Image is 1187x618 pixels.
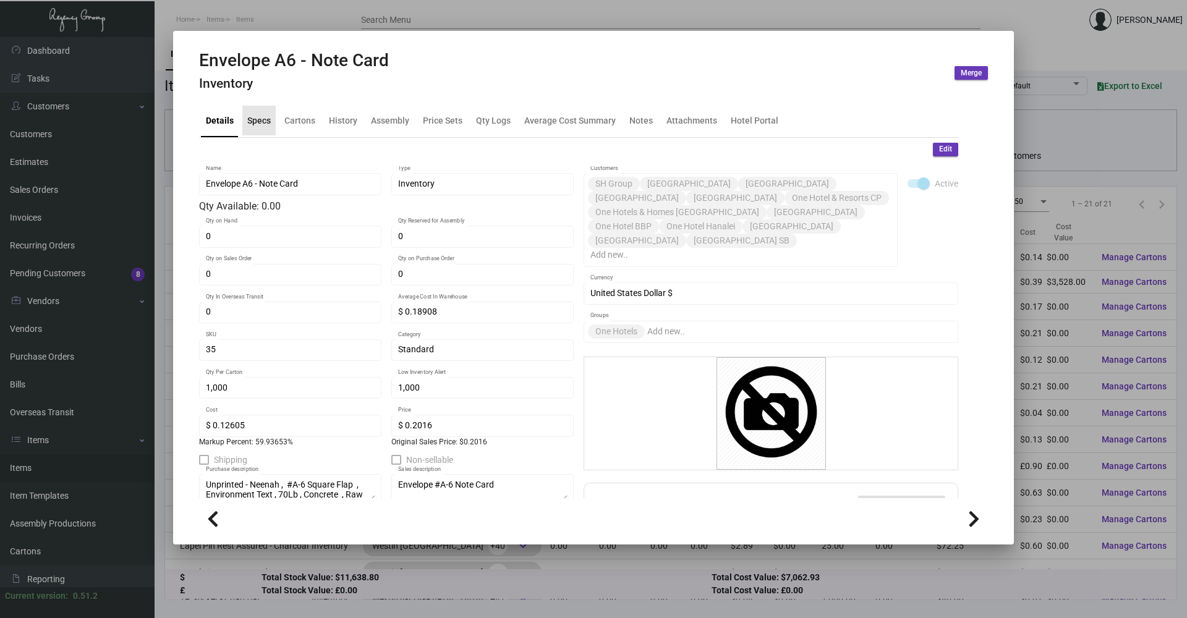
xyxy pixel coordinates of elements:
[686,234,797,248] mat-chip: [GEOGRAPHIC_DATA] SB
[935,176,958,191] span: Active
[73,590,98,603] div: 0.51.2
[588,191,686,205] mat-chip: [GEOGRAPHIC_DATA]
[214,452,247,467] span: Shipping
[597,496,717,518] h2: Additional Fees
[731,114,778,127] div: Hotel Portal
[939,144,952,154] span: Edit
[785,191,889,205] mat-chip: One Hotel & Resorts CP
[5,590,68,603] div: Current version:
[955,66,988,80] button: Merge
[647,327,952,337] input: Add new..
[686,191,785,205] mat-chip: [GEOGRAPHIC_DATA]
[961,68,982,78] span: Merge
[742,219,841,234] mat-chip: [GEOGRAPHIC_DATA]
[247,114,271,127] div: Specs
[666,114,717,127] div: Attachments
[588,324,645,339] mat-chip: One Hotels
[659,219,742,234] mat-chip: One Hotel Hanalei
[640,177,738,191] mat-chip: [GEOGRAPHIC_DATA]
[590,250,891,260] input: Add new..
[423,114,462,127] div: Price Sets
[476,114,511,127] div: Qty Logs
[199,76,389,91] h4: Inventory
[588,177,640,191] mat-chip: SH Group
[524,114,616,127] div: Average Cost Summary
[767,205,865,219] mat-chip: [GEOGRAPHIC_DATA]
[933,143,958,156] button: Edit
[588,234,686,248] mat-chip: [GEOGRAPHIC_DATA]
[284,114,315,127] div: Cartons
[371,114,409,127] div: Assembly
[329,114,357,127] div: History
[199,199,574,214] div: Qty Available: 0.00
[406,452,453,467] span: Non-sellable
[738,177,836,191] mat-chip: [GEOGRAPHIC_DATA]
[629,114,653,127] div: Notes
[206,114,234,127] div: Details
[199,50,389,71] h2: Envelope A6 - Note Card
[858,496,945,518] button: Add Additional Fee
[588,219,659,234] mat-chip: One Hotel BBP
[588,205,767,219] mat-chip: One Hotels & Homes [GEOGRAPHIC_DATA]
